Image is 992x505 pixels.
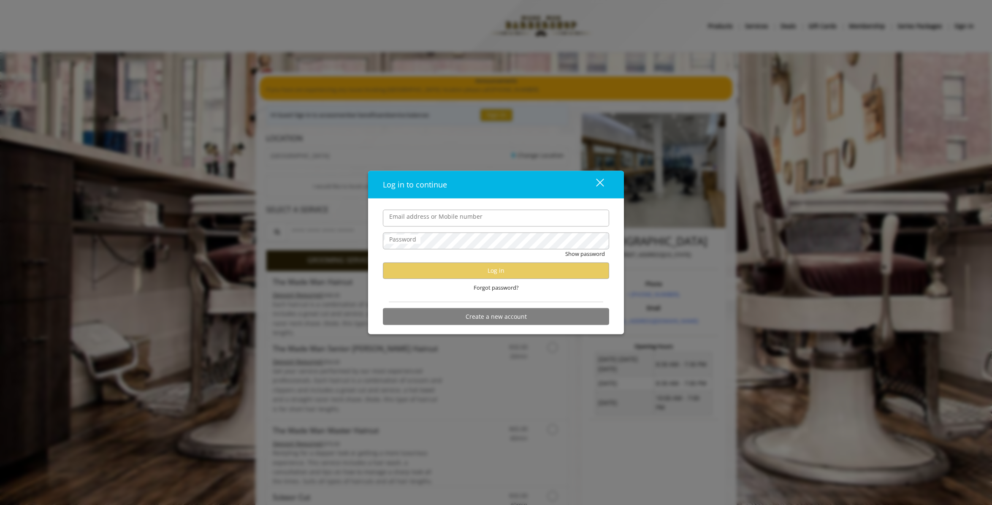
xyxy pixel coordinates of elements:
[383,179,447,189] span: Log in to continue
[383,209,609,226] input: Email address or Mobile number
[383,232,609,249] input: Password
[474,283,519,292] span: Forgot password?
[586,178,603,191] div: close dialog
[385,212,487,221] label: Email address or Mobile number
[383,308,609,325] button: Create a new account
[580,176,609,193] button: close dialog
[385,234,420,244] label: Password
[383,262,609,279] button: Log in
[565,249,605,258] button: Show password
